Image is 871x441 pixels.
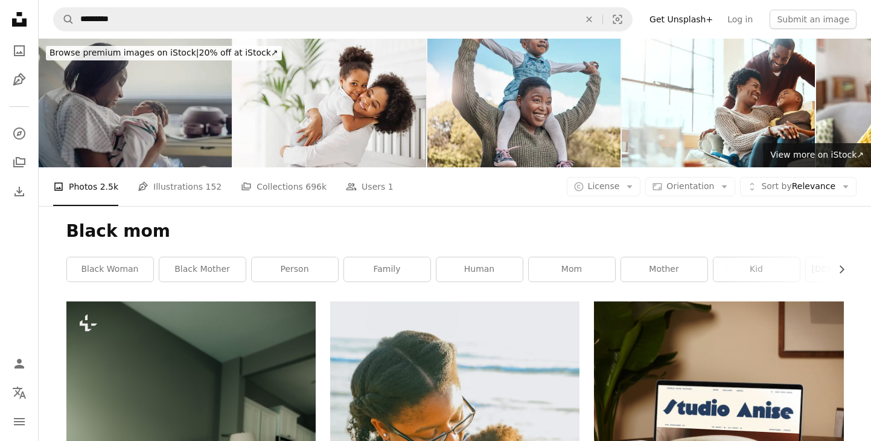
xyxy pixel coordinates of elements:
button: Search Unsplash [54,8,74,31]
span: 1 [388,180,394,193]
span: Orientation [666,181,714,191]
button: scroll list to the right [831,257,844,282]
a: Browse premium images on iStock|20% off at iStock↗ [39,39,289,68]
a: Illustrations [7,68,31,92]
a: black mother [159,257,246,282]
a: mother [621,257,707,282]
button: Orientation [645,177,735,196]
button: License [567,177,641,196]
span: Relevance [761,181,835,193]
a: Download History [7,179,31,204]
span: 152 [206,180,222,193]
img: True joy when we chilling with our boy [622,39,815,167]
img: Shot of a mother carrying her daughter on her shoulders outdoors [427,39,621,167]
span: License [588,181,620,191]
img: Happy ethnic family. African american mother and daughter play and laugh in bed [233,39,426,167]
span: 20% off at iStock ↗ [49,48,278,57]
a: mom [529,257,615,282]
a: Log in [720,10,760,29]
a: black woman [67,257,153,282]
a: Collections [7,150,31,175]
img: Taking in all the Features [39,39,232,167]
a: Explore [7,121,31,146]
span: Browse premium images on iStock | [49,48,199,57]
a: Users 1 [346,167,394,206]
span: View more on iStock ↗ [770,150,864,159]
span: 696k [305,180,327,193]
a: Get Unsplash+ [642,10,720,29]
a: family [344,257,430,282]
button: Sort byRelevance [740,177,857,196]
h1: Black mom [66,220,844,242]
a: person [252,257,338,282]
a: Collections 696k [241,167,327,206]
a: kid [713,257,800,282]
button: Menu [7,410,31,434]
button: Submit an image [770,10,857,29]
a: human [436,257,523,282]
a: Log in / Sign up [7,352,31,376]
a: Illustrations 152 [138,167,222,206]
button: Language [7,381,31,405]
button: Clear [576,8,602,31]
button: Visual search [603,8,632,31]
span: Sort by [761,181,791,191]
a: View more on iStock↗ [763,143,871,167]
form: Find visuals sitewide [53,7,633,31]
a: Photos [7,39,31,63]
